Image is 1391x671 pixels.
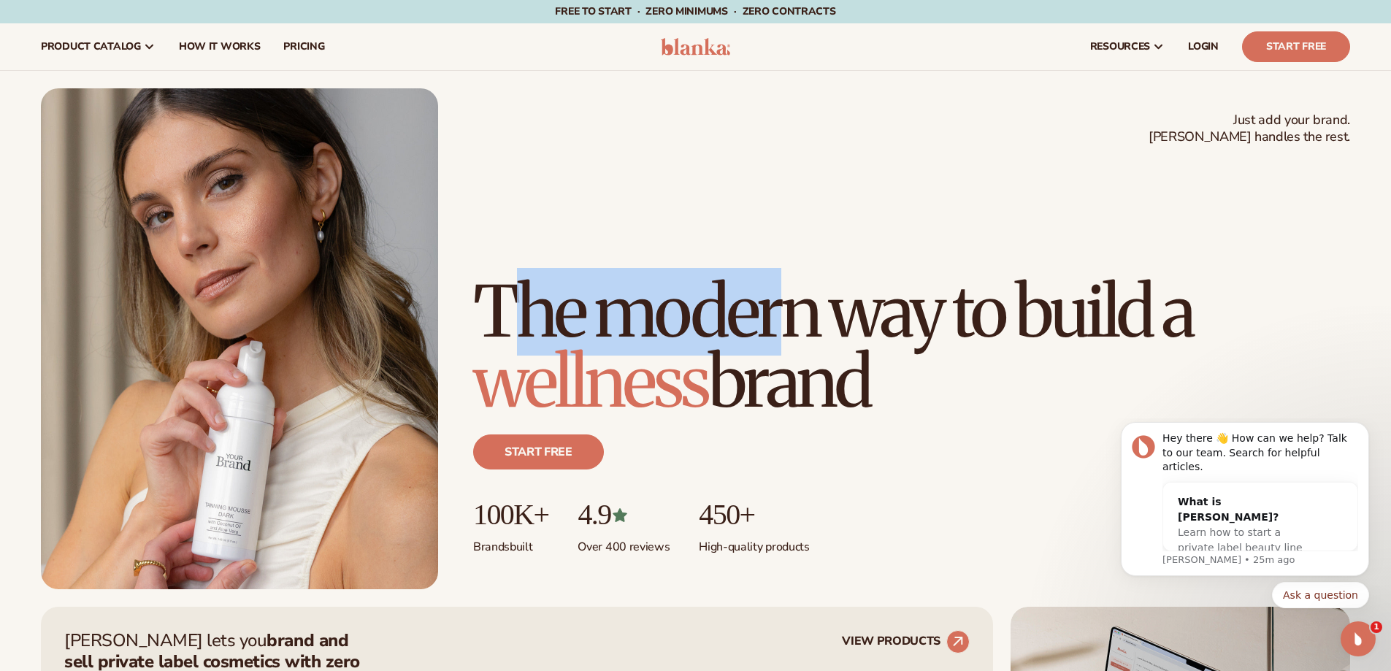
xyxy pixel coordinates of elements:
span: Just add your brand. [PERSON_NAME] handles the rest. [1149,112,1350,146]
span: wellness [473,338,708,426]
p: 100K+ [473,499,548,531]
a: Start free [473,434,604,469]
a: pricing [272,23,336,70]
a: LOGIN [1176,23,1230,70]
iframe: Intercom notifications message [1099,418,1391,664]
p: High-quality products [699,531,809,555]
p: 4.9 [578,499,670,531]
span: pricing [283,41,324,53]
img: logo [661,38,730,55]
h1: The modern way to build a brand [473,277,1350,417]
a: resources [1078,23,1176,70]
a: Start Free [1242,31,1350,62]
p: 450+ [699,499,809,531]
span: resources [1090,41,1150,53]
span: LOGIN [1188,41,1219,53]
span: How It Works [179,41,261,53]
a: VIEW PRODUCTS [842,630,970,653]
span: product catalog [41,41,141,53]
span: Free to start · ZERO minimums · ZERO contracts [555,4,835,18]
p: Over 400 reviews [578,531,670,555]
a: How It Works [167,23,272,70]
img: Female holding tanning mousse. [41,88,438,589]
iframe: Intercom live chat [1341,621,1376,656]
p: Brands built [473,531,548,555]
a: product catalog [29,23,167,70]
span: 1 [1371,621,1382,633]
